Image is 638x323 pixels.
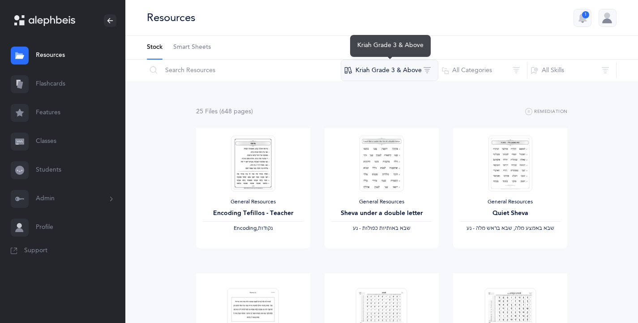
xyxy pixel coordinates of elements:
[248,108,251,115] span: s
[234,225,258,231] span: Encoding,
[332,198,432,206] div: General Resources
[203,209,303,218] div: Encoding Tefillos - Teacher
[353,225,411,231] span: ‫שבא באותיות כפולות - נע‬
[574,9,591,27] button: 1
[341,60,438,81] button: Kriah Grade 3 & Above
[360,135,403,191] img: loud_Sheva_under_the_1st_of_a_double_letter_1545793110.PNG
[196,108,218,115] span: 25 File
[582,11,589,18] div: 1
[24,246,47,255] span: Support
[527,60,617,81] button: All Skills
[525,107,568,117] button: Remediation
[215,108,218,115] span: s
[460,209,560,218] div: Quiet Sheva
[173,43,211,52] span: Smart Sheets
[231,135,275,191] img: Encoding-Tefillos-Teacher_1545790503.png
[460,198,560,206] div: General Resources
[258,225,273,231] span: ‫נקודות‬
[147,10,195,25] div: Resources
[438,60,527,81] button: All Categories
[488,135,532,191] img: Quiet_Sheva_1552539892.PNG
[332,209,432,218] div: Sheva under a double letter
[219,108,253,115] span: (648 page )
[146,60,341,81] input: Search Resources
[350,35,431,57] div: Kriah Grade 3 & Above
[467,225,554,231] span: ‫שבא באמצע מלה, שבא בראש מלה - נע‬
[203,198,303,206] div: General Resources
